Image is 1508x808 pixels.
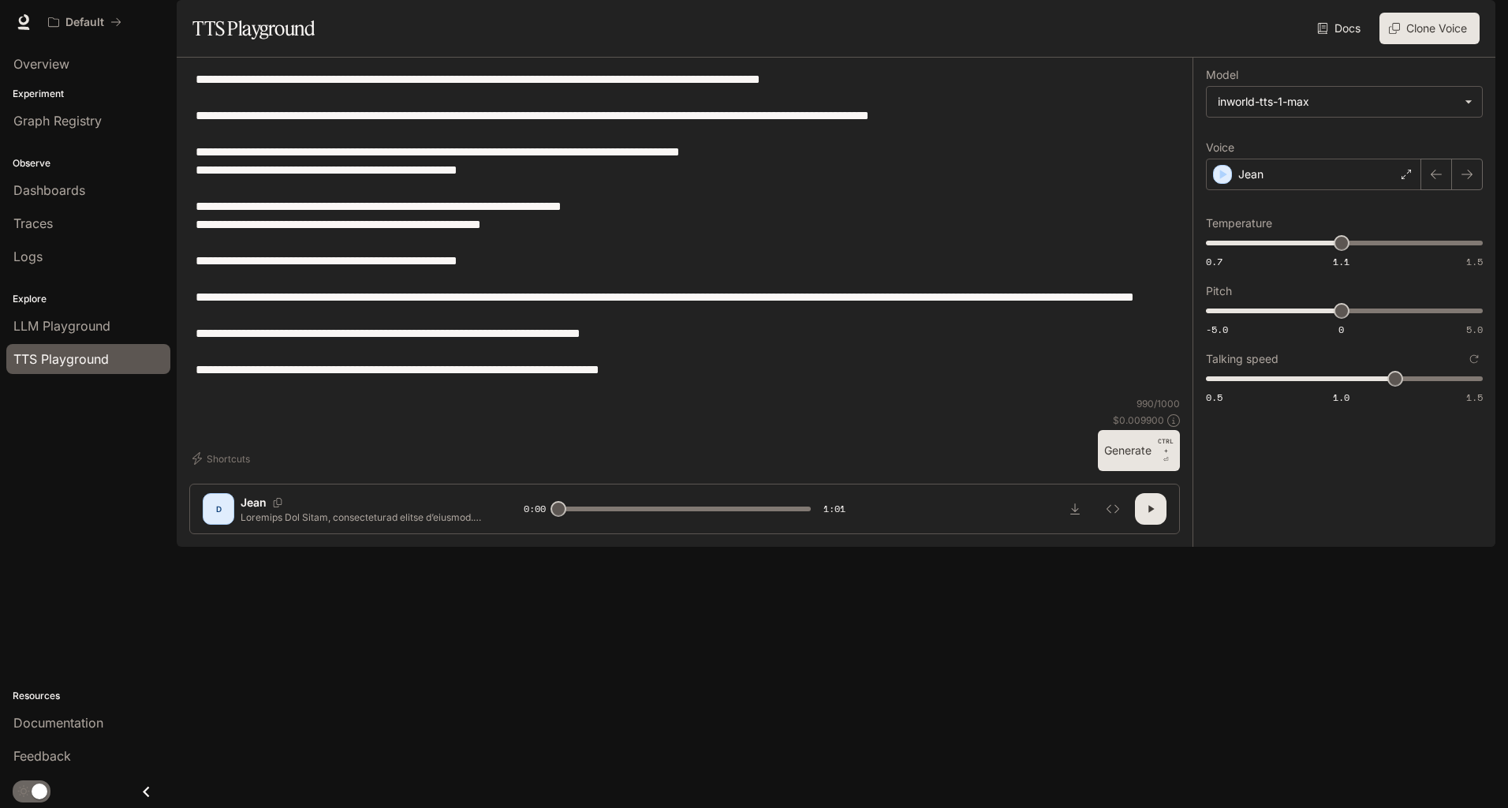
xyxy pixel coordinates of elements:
[1158,436,1174,465] p: ⏎
[1466,391,1483,404] span: 1.5
[1238,166,1264,182] p: Jean
[1465,350,1483,368] button: Reset to default
[1113,413,1164,427] p: $ 0.009900
[524,501,546,517] span: 0:00
[1206,286,1232,297] p: Pitch
[1379,13,1480,44] button: Clone Voice
[206,496,231,522] div: D
[1158,436,1174,455] p: CTRL +
[1206,255,1222,268] span: 0.7
[1206,323,1228,336] span: -5.0
[1466,323,1483,336] span: 5.0
[267,498,289,507] button: Copy Voice ID
[189,446,256,471] button: Shortcuts
[241,511,486,524] p: Loremips Dol Sitam, consecteturad elitse d’eiusmod. Temp inci utlabor etd magnaaliquae admi venia...
[1207,87,1482,117] div: inworld-tts-1-max
[1333,391,1349,404] span: 1.0
[1097,493,1129,525] button: Inspect
[41,6,129,38] button: All workspaces
[1206,391,1222,404] span: 0.5
[1466,255,1483,268] span: 1.5
[1206,353,1278,365] p: Talking speed
[1218,94,1457,110] div: inworld-tts-1-max
[1206,142,1234,153] p: Voice
[823,501,845,517] span: 1:01
[192,13,315,44] h1: TTS Playground
[1333,255,1349,268] span: 1.1
[1206,69,1238,80] p: Model
[1206,218,1272,229] p: Temperature
[1137,397,1180,410] p: 990 / 1000
[1059,493,1091,525] button: Download audio
[241,495,267,511] p: Jean
[1098,430,1180,471] button: GenerateCTRL +⏎
[1338,323,1344,336] span: 0
[1314,13,1367,44] a: Docs
[65,16,104,29] p: Default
